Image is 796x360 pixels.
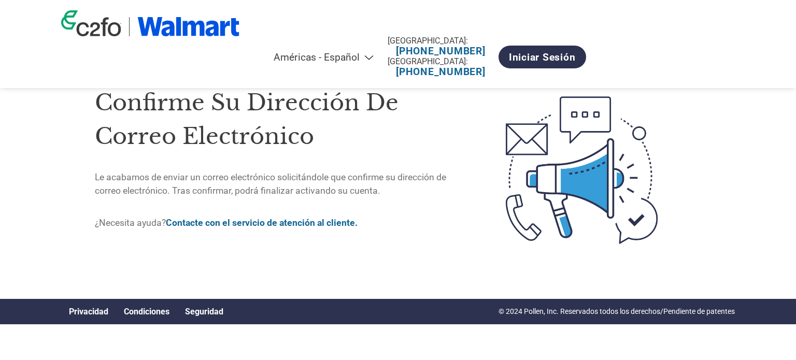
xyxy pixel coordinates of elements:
font: ¿Necesita ayuda? [95,218,166,228]
font: Le acabamos de enviar un correo electrónico solicitándole que confirme su dirección de correo ele... [95,172,446,196]
a: Seguridad [185,307,223,316]
font: Confirme su dirección de correo electrónico [95,89,399,150]
a: Condiciones [124,307,169,316]
a: Privacidad [69,307,108,316]
font: Iniciar sesión [509,51,576,63]
a: Iniciar sesión [499,46,586,68]
a: [PHONE_NUMBER] [396,66,486,78]
img: logotipo de c2fo [61,10,121,36]
font: [GEOGRAPHIC_DATA]: [388,36,468,46]
a: Contacte con el servicio de atención al cliente. [166,218,358,228]
font: [GEOGRAPHIC_DATA]: [388,56,468,66]
img: Walmart [137,17,239,36]
font: © 2024 Pollen, Inc. Reservados todos los derechos/Pendiente de patentes [499,307,735,315]
a: [PHONE_NUMBER] [396,45,486,57]
img: correo electrónico abierto [462,78,701,262]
